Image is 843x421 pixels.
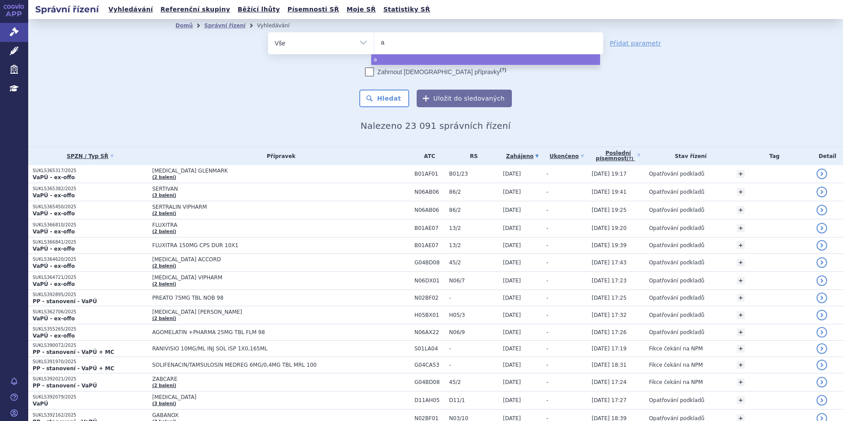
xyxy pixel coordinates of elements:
[152,376,373,382] span: ZABCARE
[414,259,445,266] span: G04BD08
[33,376,148,382] p: SUKLS392021/2025
[152,401,176,406] a: (3 balení)
[649,312,705,318] span: Opatřování podkladů
[649,225,705,231] span: Opatřování podkladů
[33,239,148,245] p: SUKLS366841/2025
[817,360,827,370] a: detail
[152,193,176,198] a: (3 balení)
[737,311,745,319] a: +
[737,294,745,302] a: +
[152,168,373,174] span: [MEDICAL_DATA] GLENMARK
[152,362,373,368] span: SOLIFENACIN/TAMSULOSIN MEDREG 6MG/0,4MG TBL MRL 100
[592,329,627,335] span: [DATE] 17:26
[204,23,246,29] a: Správní řízení
[592,312,627,318] span: [DATE] 17:32
[649,278,705,284] span: Opatřování podkladů
[152,346,373,352] span: RANIVISIO 10MG/ML INJ SOL ISP 1X0,165ML
[649,329,705,335] span: Opatřování podkladů
[592,225,627,231] span: [DATE] 19:20
[592,397,627,403] span: [DATE] 17:27
[592,207,627,213] span: [DATE] 19:25
[152,329,373,335] span: AGOMELATIN +PHARMA 25MG TBL FLM 98
[33,204,148,210] p: SUKLS365450/2025
[449,379,499,385] span: 45/2
[175,23,193,29] a: Domů
[546,397,548,403] span: -
[414,362,445,368] span: G04CA53
[414,312,445,318] span: H05BX01
[737,224,745,232] a: +
[414,242,445,248] span: B01AE07
[592,295,627,301] span: [DATE] 17:25
[546,207,548,213] span: -
[817,327,827,338] a: detail
[33,359,148,365] p: SUKLS391970/2025
[33,326,148,332] p: SUKLS355265/2025
[33,192,75,199] strong: VaPÚ - ex-offo
[503,379,521,385] span: [DATE]
[546,259,548,266] span: -
[33,210,75,217] strong: VaPÚ - ex-offo
[649,259,705,266] span: Opatřování podkladů
[817,275,827,286] a: detail
[152,309,373,315] span: [MEDICAL_DATA] [PERSON_NAME]
[445,147,499,165] th: RS
[414,346,445,352] span: S01LA04
[33,292,148,298] p: SUKLS392895/2025
[33,412,148,418] p: SUKLS392162/2025
[414,189,445,195] span: N06AB06
[417,90,512,107] button: Uložit do sledovaných
[152,256,373,263] span: [MEDICAL_DATA] ACCORD
[449,242,499,248] span: 13/2
[503,242,521,248] span: [DATE]
[33,365,114,372] strong: PP - stanovení - VaPÚ + MC
[449,259,499,266] span: 45/2
[817,223,827,233] a: detail
[152,282,176,286] a: (2 balení)
[33,281,75,287] strong: VaPÚ - ex-offo
[152,316,176,321] a: (2 balení)
[546,295,548,301] span: -
[449,397,499,403] span: D11/1
[449,171,499,177] span: B01/23
[649,171,705,177] span: Opatřování podkladů
[546,278,548,284] span: -
[33,222,148,228] p: SUKLS366810/2025
[592,259,627,266] span: [DATE] 17:43
[33,274,148,281] p: SUKLS364721/2025
[414,397,445,403] span: D11AH05
[645,147,732,165] th: Stav řízení
[592,242,627,248] span: [DATE] 19:39
[546,329,548,335] span: -
[503,171,521,177] span: [DATE]
[449,225,499,231] span: 13/2
[592,278,627,284] span: [DATE] 17:23
[152,186,373,192] span: SERTIVAN
[33,298,97,304] strong: PP - stanovení - VaPÚ
[106,4,156,15] a: Vyhledávání
[592,189,627,195] span: [DATE] 19:41
[414,171,445,177] span: B01AF01
[410,147,445,165] th: ATC
[152,242,373,248] span: FLUXITRA 150MG CPS DUR 10X1
[152,412,373,418] span: GABANOX
[817,169,827,179] a: detail
[737,328,745,336] a: +
[817,293,827,303] a: detail
[152,383,176,388] a: (2 balení)
[592,379,627,385] span: [DATE] 17:24
[359,90,409,107] button: Hledat
[592,362,627,368] span: [DATE] 18:31
[737,378,745,386] a: +
[503,329,521,335] span: [DATE]
[817,257,827,268] a: detail
[33,174,75,180] strong: VaPÚ - ex-offo
[817,187,827,197] a: detail
[649,242,705,248] span: Opatřování podkladů
[152,211,176,216] a: (2 balení)
[817,377,827,387] a: detail
[449,207,499,213] span: 86/2
[33,316,75,322] strong: VaPÚ - ex-offo
[414,278,445,284] span: N06DX01
[817,395,827,406] a: detail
